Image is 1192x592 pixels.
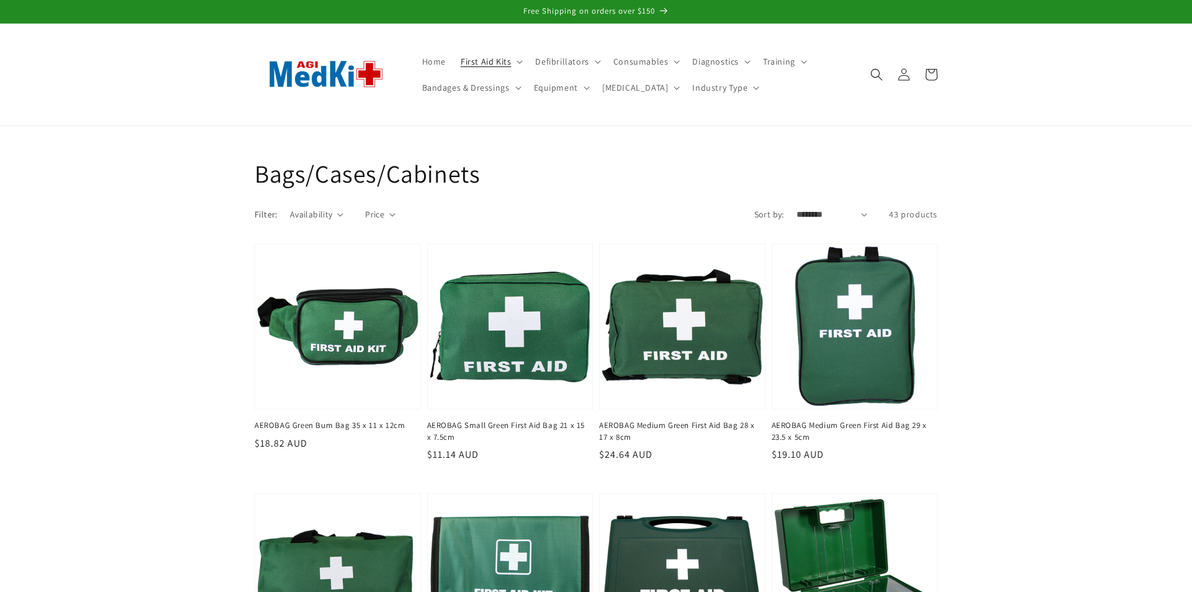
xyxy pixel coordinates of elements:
[599,420,758,442] a: AEROBAG Medium Green First Aid Bag 28 x 17 x 8cm
[526,75,595,101] summary: Equipment
[255,157,937,189] h1: Bags/Cases/Cabinets
[685,48,756,75] summary: Diagnostics
[255,208,278,221] h2: Filter:
[365,208,384,221] span: Price
[415,48,453,75] a: Home
[453,48,528,75] summary: First Aid Kits
[754,209,784,220] label: Sort by:
[534,82,578,93] span: Equipment
[692,56,739,67] span: Diagnostics
[255,420,413,431] a: AEROBAG Green Bum Bag 35 x 11 x 12cm
[427,420,586,442] a: AEROBAG Small Green First Aid Bag 21 x 15 x 7.5cm
[763,56,795,67] span: Training
[613,56,669,67] span: Consumables
[889,209,937,220] span: 43 products
[535,56,589,67] span: Defibrillators
[461,56,511,67] span: First Aid Kits
[12,6,1180,17] p: Free Shipping on orders over $150
[595,75,685,101] summary: [MEDICAL_DATA]
[756,48,812,75] summary: Training
[290,208,343,221] summary: Availability
[415,75,526,101] summary: Bandages & Dressings
[422,56,446,67] span: Home
[602,82,668,93] span: [MEDICAL_DATA]
[685,75,764,101] summary: Industry Type
[606,48,685,75] summary: Consumables
[422,82,510,93] span: Bandages & Dressings
[255,40,397,108] img: AGI MedKit
[365,208,395,221] summary: Price
[863,61,890,88] summary: Search
[290,208,333,221] span: Availability
[528,48,605,75] summary: Defibrillators
[772,420,931,442] a: AEROBAG Medium Green First Aid Bag 29 x 23.5 x 5cm
[692,82,747,93] span: Industry Type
